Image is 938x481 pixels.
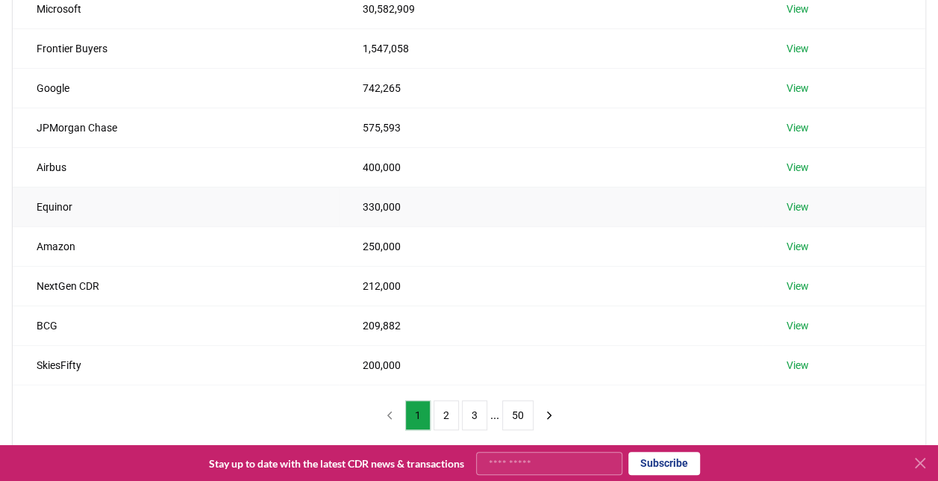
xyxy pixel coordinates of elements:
[434,400,459,430] button: 2
[787,160,809,175] a: View
[339,226,763,266] td: 250,000
[339,305,763,345] td: 209,882
[339,345,763,385] td: 200,000
[13,28,339,68] td: Frontier Buyers
[13,187,339,226] td: Equinor
[339,147,763,187] td: 400,000
[13,266,339,305] td: NextGen CDR
[339,187,763,226] td: 330,000
[405,400,431,430] button: 1
[13,226,339,266] td: Amazon
[13,305,339,345] td: BCG
[490,406,499,424] li: ...
[787,41,809,56] a: View
[339,108,763,147] td: 575,593
[13,345,339,385] td: SkiesFifty
[462,400,487,430] button: 3
[13,108,339,147] td: JPMorgan Chase
[787,358,809,373] a: View
[537,400,562,430] button: next page
[339,266,763,305] td: 212,000
[339,28,763,68] td: 1,547,058
[502,400,534,430] button: 50
[787,120,809,135] a: View
[13,147,339,187] td: Airbus
[13,68,339,108] td: Google
[787,81,809,96] a: View
[787,199,809,214] a: View
[787,239,809,254] a: View
[787,1,809,16] a: View
[787,318,809,333] a: View
[339,68,763,108] td: 742,265
[787,279,809,294] a: View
